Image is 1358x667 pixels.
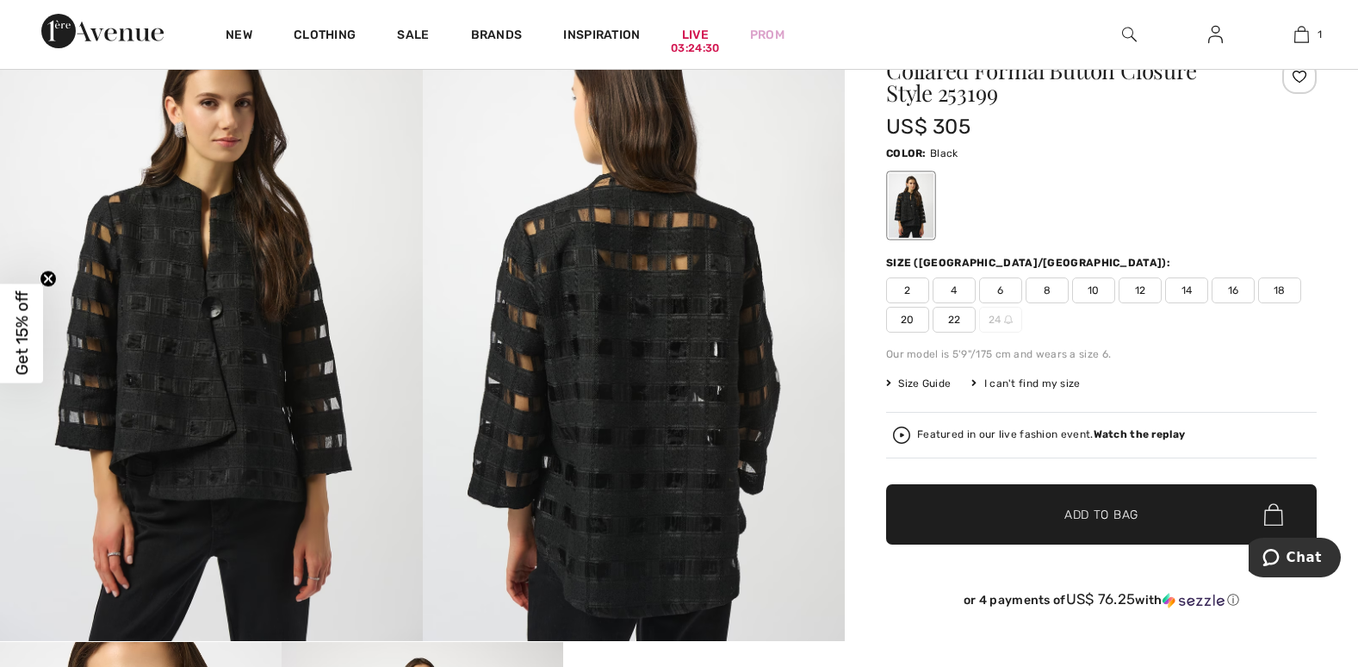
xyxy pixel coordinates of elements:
div: or 4 payments of with [886,591,1317,608]
span: 14 [1165,277,1208,303]
span: 22 [933,307,976,333]
div: Our model is 5'9"/175 cm and wears a size 6. [886,346,1317,362]
span: US$ 76.25 [1066,590,1136,608]
div: Black [889,173,933,238]
span: Inspiration [563,28,640,46]
span: 4 [933,277,976,303]
span: 16 [1212,277,1255,303]
span: 1 [1318,27,1322,42]
img: My Bag [1294,24,1309,45]
a: New [226,28,252,46]
img: ring-m.svg [1004,315,1013,324]
h1: Collared Formal Button Closure Style 253199 [886,59,1245,104]
a: Live03:24:30 [682,26,709,44]
img: Sezzle [1163,593,1225,608]
div: Size ([GEOGRAPHIC_DATA]/[GEOGRAPHIC_DATA]): [886,255,1174,271]
span: 18 [1258,277,1301,303]
div: I can't find my size [971,376,1080,391]
div: 03:24:30 [671,41,719,57]
div: or 4 payments ofUS$ 76.25withSezzle Click to learn more about Sezzle [886,591,1317,614]
iframe: Opens a widget where you can chat to one of our agents [1249,538,1341,581]
span: 8 [1026,277,1069,303]
span: Color: [886,147,927,159]
span: 10 [1072,277,1115,303]
span: Get 15% off [12,291,32,376]
div: Featured in our live fashion event. [917,429,1185,440]
img: My Info [1208,24,1223,45]
img: search the website [1122,24,1137,45]
img: Collared Formal Button Closure Style 253199. 2 [423,8,846,641]
button: Add to Bag [886,484,1317,545]
span: 12 [1119,277,1162,303]
img: Bag.svg [1264,503,1283,526]
a: 1 [1259,24,1343,45]
span: Size Guide [886,376,951,391]
img: Watch the replay [893,427,910,444]
strong: Watch the replay [1094,428,1186,440]
a: Sign In [1194,24,1237,46]
span: 6 [979,277,1022,303]
span: Black [930,147,958,159]
a: Brands [471,28,523,46]
span: 2 [886,277,929,303]
a: Sale [397,28,429,46]
img: 1ère Avenue [41,14,164,48]
button: Close teaser [40,271,57,288]
a: Clothing [294,28,356,46]
span: 20 [886,307,929,333]
a: Prom [750,26,784,44]
span: US$ 305 [886,115,970,139]
span: 24 [979,307,1022,333]
span: Add to Bag [1064,506,1138,524]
